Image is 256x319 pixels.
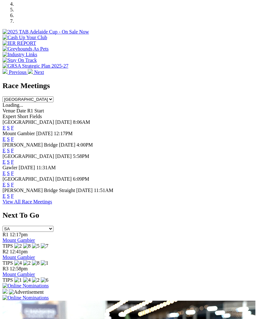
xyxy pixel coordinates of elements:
span: [GEOGRAPHIC_DATA] [3,119,54,125]
img: 2 [14,243,22,249]
span: [DATE] [76,188,93,193]
a: Previous [3,69,28,75]
img: Online Nominations [3,283,49,289]
span: Loading... [3,102,23,108]
a: S [7,136,10,142]
span: [DATE] [19,165,35,170]
img: Industry Links [3,52,37,57]
span: 4:00PM [76,142,93,147]
span: 11:51AM [94,188,113,193]
span: Venue [3,108,15,113]
a: E [3,171,6,176]
span: Gawler [3,165,17,170]
span: Expert [3,114,16,119]
a: View All Race Meetings [3,199,52,204]
h2: Race Meetings [3,81,253,90]
a: E [3,193,6,199]
img: 2025 TAB Adelaide Cup - On Sale Now [3,29,89,35]
span: [DATE] [36,131,53,136]
span: TIPS [3,243,13,249]
span: 12:17PM [54,131,73,136]
img: 15187_Greyhounds_GreysPlayCentral_Resize_SA_WebsiteBanner_300x115_2025.jpg [3,289,8,294]
img: IER REPORT [3,40,36,46]
span: 11:31AM [36,165,56,170]
img: Stay On Track [3,57,37,63]
span: Date [16,108,26,113]
span: Previous [9,69,27,75]
a: F [11,171,14,176]
a: F [11,136,14,142]
span: Fields [29,114,42,119]
img: 1 [41,260,48,266]
img: Advertisement [9,289,44,295]
span: [DATE] [55,153,72,159]
h2: Next To Go [3,211,253,220]
span: [DATE] [55,176,72,182]
a: F [11,193,14,199]
a: F [11,159,14,165]
img: Cash Up Your Club [3,35,47,40]
span: TIPS [3,277,13,283]
span: R3 [3,266,9,271]
span: 12:58pm [10,266,28,271]
a: S [7,193,10,199]
a: Mount Gambier [3,272,35,277]
img: 6 [41,277,48,283]
a: S [7,148,10,153]
span: 8:06AM [73,119,90,125]
span: R2 [3,249,9,254]
a: F [11,125,14,130]
span: TIPS [3,260,13,266]
img: 4 [14,260,22,266]
span: Mount Gambier [3,131,35,136]
a: S [7,171,10,176]
a: Mount Gambier [3,255,35,260]
img: Greyhounds As Pets [3,46,49,52]
span: Short [17,114,28,119]
img: Online Nominations [3,295,49,301]
img: 2 [23,260,31,266]
img: 2 [32,277,40,283]
a: E [3,136,6,142]
img: 8 [32,260,40,266]
a: F [11,148,14,153]
a: E [3,182,6,187]
img: 1 [14,277,22,283]
span: 5:58PM [73,153,89,159]
span: R1 [3,232,9,237]
a: S [7,159,10,165]
a: F [11,182,14,187]
span: 12:17pm [10,232,28,237]
span: Next [34,69,44,75]
a: Mount Gambier [3,238,35,243]
img: 7 [41,243,48,249]
span: 6:09PM [73,176,89,182]
a: E [3,125,6,130]
a: Next [28,69,44,75]
span: [PERSON_NAME] Bridge [3,142,58,147]
span: [DATE] [55,119,72,125]
img: 4 [23,277,31,283]
a: E [3,148,6,153]
img: 5 [32,243,40,249]
span: R1 Start [27,108,44,113]
a: S [7,125,10,130]
img: chevron-left-pager-white.svg [3,69,8,74]
img: chevron-right-pager-white.svg [28,69,33,74]
span: [GEOGRAPHIC_DATA] [3,153,54,159]
span: [GEOGRAPHIC_DATA] [3,176,54,182]
span: [DATE] [59,142,76,147]
span: 12:41pm [10,249,28,254]
span: [PERSON_NAME] Bridge Straight [3,188,75,193]
a: S [7,182,10,187]
img: 8 [23,243,31,249]
img: GRSA Strategic Plan 2025-27 [3,63,68,69]
a: E [3,159,6,165]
